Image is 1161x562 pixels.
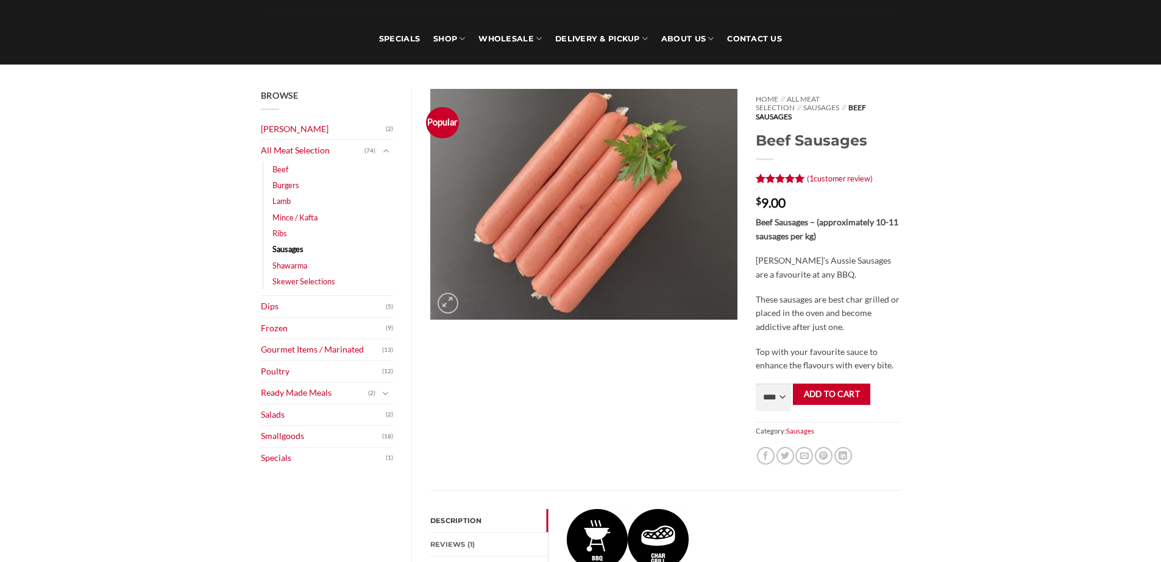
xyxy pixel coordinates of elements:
a: Smallgoods [261,426,383,447]
a: Wholesale [478,13,542,65]
a: Salads [261,404,386,426]
bdi: 9.00 [756,195,786,210]
a: Zoom [438,293,458,314]
a: Mince / Kafta [272,209,318,225]
a: Frozen [261,318,386,339]
a: Share on LinkedIn [834,447,852,465]
a: All Meat Selection [756,94,820,112]
p: These sausages are best char grilled or placed in the oven and become addictive after just one. [756,293,900,334]
a: Share on Facebook [757,447,775,465]
button: Toggle [378,144,393,158]
span: $ [756,196,761,206]
a: All Meat Selection [261,140,365,161]
a: Gourmet Items / Marinated [261,339,383,360]
span: (2) [386,406,393,424]
a: Burgers [272,177,299,193]
span: Category: [756,422,900,440]
a: Dips [261,296,386,317]
strong: Beef Sausages – (approximately 10-11 sausages per kg) [756,217,898,241]
a: Lamb [272,193,291,209]
div: Rated 5 out of 5 [756,174,805,185]
span: (18) [382,427,393,446]
a: Contact Us [727,13,782,65]
iframe: chat widget [1110,513,1149,550]
span: (2) [386,120,393,138]
span: (13) [382,341,393,359]
a: About Us [661,13,714,65]
a: Sausages [786,427,814,435]
a: Reviews (1) [430,533,548,556]
span: Beef Sausages [756,103,865,121]
a: SHOP [433,13,465,65]
span: Browse [261,90,299,100]
a: Specials [261,448,386,469]
span: // [797,103,801,112]
span: (74) [364,142,375,160]
span: // [842,103,846,112]
a: Description [430,509,548,532]
span: (9) [386,319,393,337]
a: Sausages [272,241,304,257]
img: Beef Sausages [430,89,737,320]
a: (1customer review) [807,174,873,183]
a: Email to a Friend [795,447,813,465]
span: // [781,94,785,104]
a: [PERSON_NAME] [261,119,386,140]
span: Rated out of 5 based on customer rating [756,174,805,188]
a: Ready Made Meals [261,382,369,404]
a: Share on Twitter [776,447,794,465]
a: Poultry [261,361,383,382]
button: Add to cart [793,384,870,405]
span: (2) [368,384,375,402]
a: Ribs [272,225,287,241]
span: (1) [386,449,393,467]
p: [PERSON_NAME]’s Aussie Sausages are a favourite at any BBQ. [756,254,900,281]
button: Toggle [378,387,393,400]
a: Skewer Selections [272,273,335,289]
span: (5) [386,298,393,316]
a: Beef [272,161,288,177]
span: 1 [756,174,762,188]
h1: Beef Sausages [756,131,900,150]
a: Sausages [803,103,839,112]
a: Delivery & Pickup [555,13,648,65]
a: Pin on Pinterest [815,447,833,465]
span: 1 [809,174,814,183]
a: Home [756,94,778,104]
a: Specials [379,13,420,65]
a: Shawarma [272,258,307,273]
span: (12) [382,362,393,381]
p: Top with your favourite sauce to enhance the flavours with every bite. [756,345,900,373]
